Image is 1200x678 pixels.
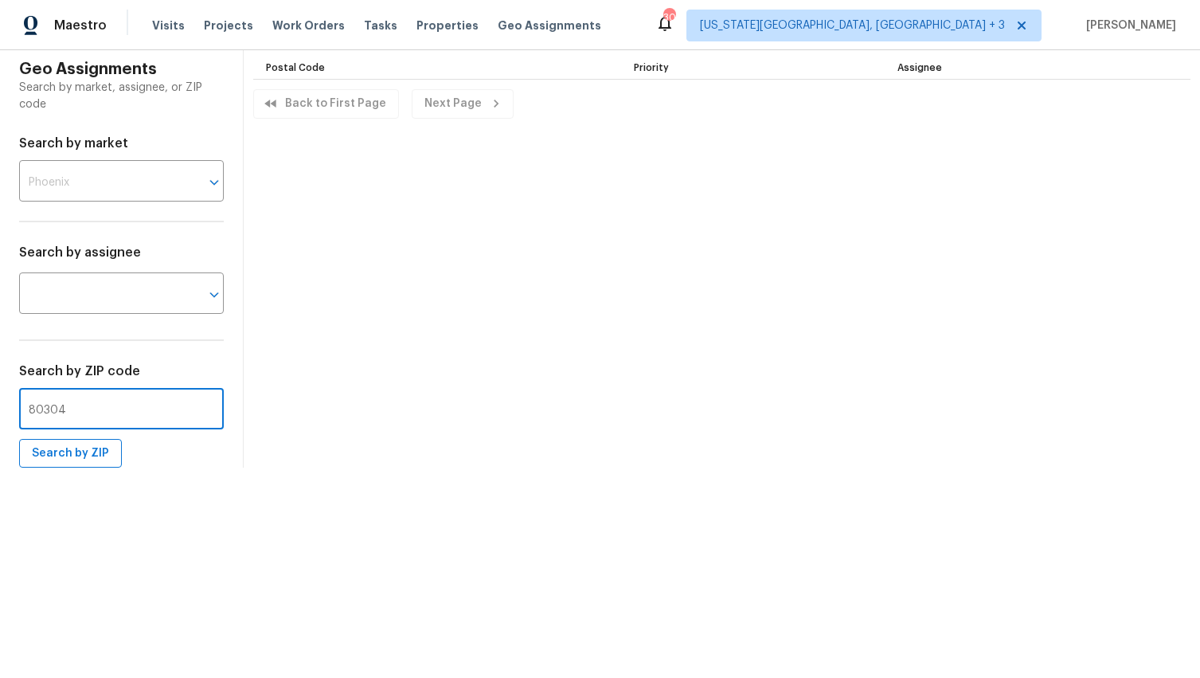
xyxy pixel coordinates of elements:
[54,18,107,33] span: Maestro
[19,80,224,113] p: Search by market, assignee, or ZIP code
[152,18,185,33] span: Visits
[663,10,674,25] div: 30
[621,50,885,80] th: Priority
[272,18,345,33] span: Work Orders
[204,18,253,33] span: Projects
[203,284,225,306] button: Open
[19,439,122,468] button: Search by ZIP
[498,18,601,33] span: Geo Assignments
[19,392,224,429] input: 10112
[19,132,224,155] h6: Search by market
[32,444,109,464] span: Search by ZIP
[364,20,397,31] span: Tasks
[253,50,621,80] th: Postal Code
[19,60,224,80] h4: Geo Assignments
[885,50,1190,80] th: Assignee
[19,360,224,382] h6: Search by ZIP code
[416,18,479,33] span: Properties
[19,241,224,264] h6: Search by assignee
[700,18,1005,33] span: [US_STATE][GEOGRAPHIC_DATA], [GEOGRAPHIC_DATA] + 3
[1080,18,1176,33] span: [PERSON_NAME]
[203,171,225,194] button: Open
[19,164,179,202] input: Phoenix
